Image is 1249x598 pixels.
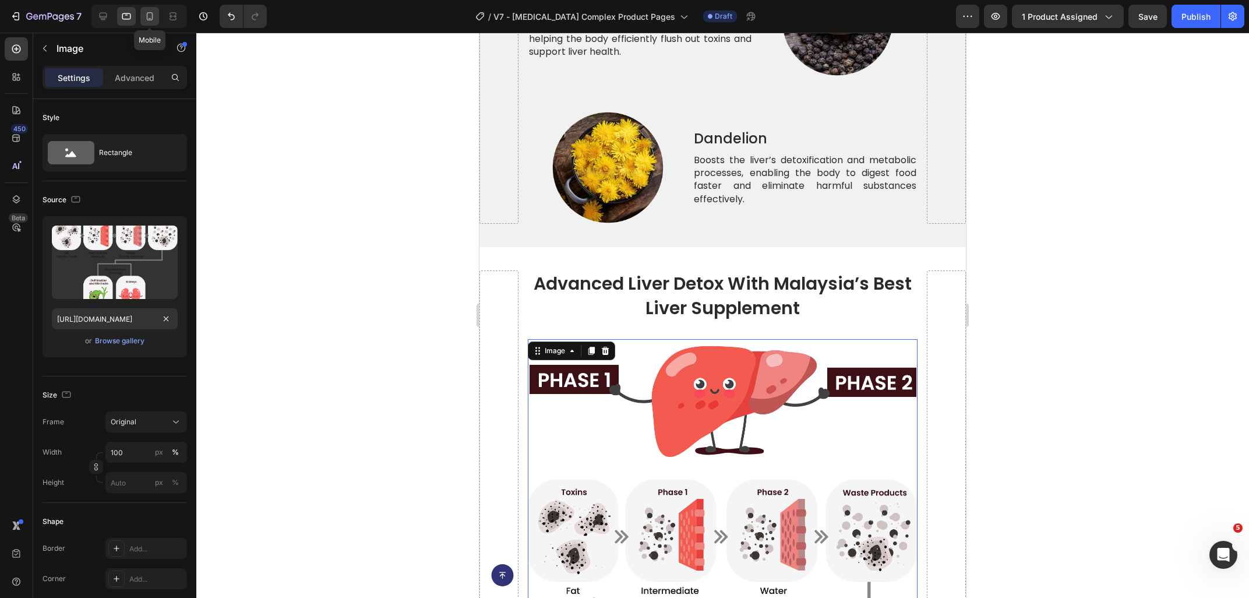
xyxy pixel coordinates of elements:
div: Browse gallery [95,336,144,346]
div: Image [63,313,88,323]
button: Save [1128,5,1167,28]
input: https://example.com/image.jpg [52,308,178,329]
div: % [172,477,179,488]
label: Frame [43,417,64,427]
div: Undo/Redo [220,5,267,28]
div: px [155,447,163,458]
p: Image [57,41,156,55]
iframe: Design area [479,33,966,598]
div: Style [43,112,59,123]
div: Shape [43,516,63,527]
span: 1 product assigned [1022,10,1098,23]
div: Add... [129,544,184,554]
button: Original [105,411,187,432]
button: % [152,476,166,490]
div: % [172,447,179,458]
img: preview-image [52,226,178,299]
div: Beta [9,213,28,223]
img: 5.png [72,79,185,191]
span: / [488,10,491,23]
span: Draft [715,11,732,22]
button: px [168,445,182,459]
span: or [85,334,92,348]
span: Original [111,417,136,427]
div: Size [43,388,73,403]
span: 5 [1233,523,1243,533]
button: % [152,445,166,459]
button: Publish [1172,5,1220,28]
span: V7 - [MEDICAL_DATA] Complex Product Pages [493,10,675,23]
div: Border [43,543,65,554]
h2: dandelion [213,95,438,117]
button: 1 product assigned [1012,5,1124,28]
div: px [155,477,163,488]
button: 7 [5,5,87,28]
label: Width [43,447,62,458]
iframe: Intercom live chat [1209,541,1237,569]
div: Rectangle [99,139,170,166]
input: px% [105,472,187,493]
div: Add... [129,574,184,585]
div: Publish [1181,10,1211,23]
button: Browse gallery [94,335,145,347]
p: Advanced [115,72,154,84]
div: 450 [11,124,28,133]
input: px% [105,442,187,463]
button: px [168,476,182,490]
div: Corner [43,574,66,584]
p: 7 [76,9,82,23]
span: Save [1138,12,1158,22]
p: Settings [58,72,90,84]
label: Height [43,477,64,488]
div: Source [43,192,83,208]
h2: advanced liver detox with malaysia’s best liver supplement [48,238,438,289]
p: Boosts the liver’s detoxification and metabolic processes, enabling the body to digest food faste... [214,121,437,174]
